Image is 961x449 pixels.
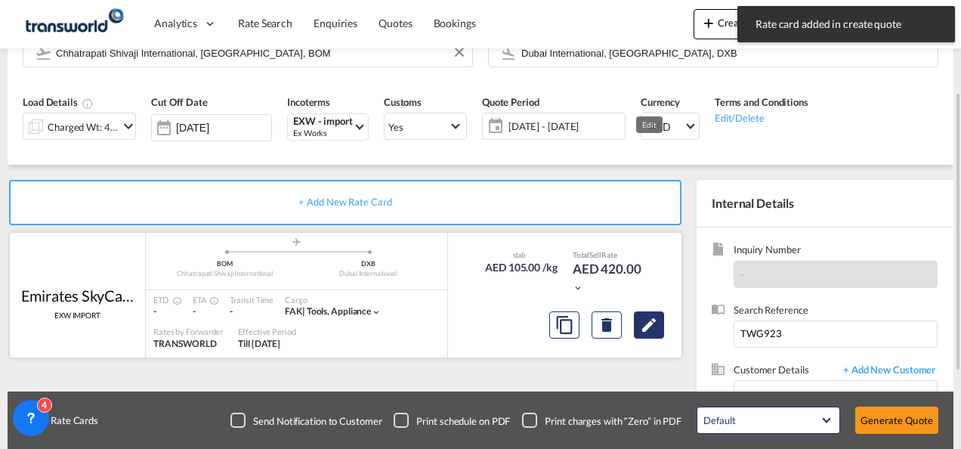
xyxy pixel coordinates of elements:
[448,41,471,63] button: Clear Input
[205,296,215,305] md-icon: Estimated Time Of Arrival
[855,407,938,434] button: Generate Quote
[482,96,539,108] span: Quote Period
[379,17,412,29] span: Quotes
[589,250,601,259] span: Sell
[285,305,371,318] div: tools, appliance
[23,96,94,108] span: Load Details
[302,305,305,317] span: |
[573,260,648,296] div: AED 420.00
[119,117,138,135] md-icon: icon-chevron-down
[238,326,295,337] div: Effective Period
[505,116,625,137] span: [DATE] - [DATE]
[153,326,223,337] div: Rates by Forwarder
[293,116,353,127] div: EXW - import
[836,363,938,380] span: + Add New Customer
[508,119,621,133] span: [DATE] - [DATE]
[741,381,937,415] input: Enter Customer Details
[573,283,583,293] md-icon: icon-chevron-down
[168,296,178,305] md-icon: Estimated Time Of Departure
[253,414,382,428] div: Send Notification to Customer
[434,17,476,29] span: Bookings
[751,17,941,32] span: Rate card added in create quote
[176,122,271,134] input: Select
[193,305,196,317] span: -
[153,259,297,269] div: BOM
[641,113,700,140] md-select: Select Currency: د.إ AEDUnited Arab Emirates Dirham
[153,294,178,305] div: ETD
[371,307,382,317] md-icon: icon-chevron-down
[649,119,684,135] span: AED
[314,17,357,29] span: Enquiries
[485,260,558,275] div: AED 105.00 /kg
[23,40,473,67] md-input-container: Chhatrapati Shivaji International, Mumbai, BOM
[238,338,280,349] span: Till [DATE]
[488,40,938,67] md-input-container: Dubai International, Dubai, DXB
[153,305,156,317] span: -
[297,269,440,279] div: Dubai International
[154,16,197,31] span: Analytics
[230,413,382,428] md-checkbox: Checkbox No Ink
[54,310,100,320] span: EXW IMPORT
[23,113,136,140] div: Charged Wt: 4.00 KGicon-chevron-down
[416,414,510,428] div: Print schedule on PDF
[43,413,98,427] span: Rate Cards
[287,96,330,108] span: Incoterms
[82,98,94,110] md-icon: Chargeable Weight
[703,414,735,426] div: Default
[634,311,664,339] button: Edit
[641,96,680,108] span: Currency
[740,268,744,280] span: -
[384,113,467,140] md-select: Select Customs: Yes
[56,40,465,67] input: Search by Door/Airport
[285,305,307,317] span: FAK
[521,40,930,67] input: Search by Door/Airport
[715,110,808,125] div: Edit/Delete
[592,311,622,339] button: Delete
[238,338,280,351] div: Till 30 Sep 2025
[285,294,382,305] div: Cargo
[483,117,501,135] md-icon: icon-calendar
[394,413,510,428] md-checkbox: Checkbox No Ink
[734,243,938,260] span: Inquiry Number
[549,311,579,339] button: Copy
[734,303,938,320] span: Search Reference
[9,180,681,225] div: + Add New Rate Card
[700,14,718,32] md-icon: icon-plus 400-fg
[21,285,134,306] div: Emirates SkyCargo
[288,238,306,246] md-icon: assets/icons/custom/roll-o-plane.svg
[23,7,125,41] img: f753ae806dec11f0841701cdfdf085c0.png
[384,96,422,108] span: Customs
[734,363,836,380] span: Customer Details
[715,96,808,108] span: Terms and Conditions
[193,294,215,305] div: ETA
[573,249,648,260] div: Total Rate
[522,413,681,428] md-checkbox: Checkbox No Ink
[230,305,273,318] div: -
[697,180,953,227] div: Internal Details
[153,269,297,279] div: Chhatrapati Shivaji International
[734,320,938,348] input: Enter search reference
[545,414,681,428] div: Print charges with “Zero” in PDF
[153,338,223,351] div: TRANSWORLD
[297,259,440,269] div: DXB
[388,121,403,133] div: Yes
[481,249,558,260] div: slab
[151,96,208,108] span: Cut Off Date
[287,113,369,141] md-select: Select Incoterms: EXW - import Ex Works
[48,116,119,138] div: Charged Wt: 4.00 KG
[230,294,273,305] div: Transit Time
[153,338,217,349] span: TRANSWORLD
[238,17,292,29] span: Rate Search
[636,116,663,133] md-tooltip: Edit
[293,127,353,138] div: Ex Works
[298,196,391,208] span: + Add New Rate Card
[694,9,783,39] button: icon-plus 400-fgCreate Quote
[555,316,573,334] md-icon: assets/icons/custom/copyQuote.svg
